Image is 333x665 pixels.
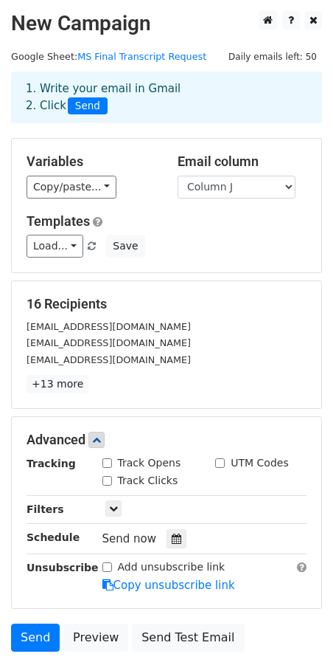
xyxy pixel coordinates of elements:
label: UTM Codes [231,455,288,471]
a: Send [11,624,60,652]
a: MS Final Transcript Request [77,51,206,62]
label: Track Opens [118,455,181,471]
label: Add unsubscribe link [118,559,225,575]
span: Daily emails left: 50 [223,49,322,65]
span: Send now [102,532,157,545]
strong: Tracking [27,458,76,469]
button: Save [106,235,144,258]
small: [EMAIL_ADDRESS][DOMAIN_NAME] [27,321,191,332]
label: Track Clicks [118,473,178,489]
a: Copy unsubscribe link [102,579,235,592]
h5: Email column [178,154,306,170]
div: 1. Write your email in Gmail 2. Click [15,80,318,114]
h5: 16 Recipients [27,296,306,312]
h2: New Campaign [11,11,322,36]
a: Copy/paste... [27,176,116,199]
a: Send Test Email [132,624,244,652]
strong: Unsubscribe [27,562,99,573]
a: Preview [63,624,128,652]
strong: Filters [27,503,64,515]
small: [EMAIL_ADDRESS][DOMAIN_NAME] [27,354,191,365]
iframe: Chat Widget [259,594,333,665]
a: +13 more [27,375,88,393]
strong: Schedule [27,531,80,543]
a: Templates [27,213,90,229]
small: Google Sheet: [11,51,206,62]
small: [EMAIL_ADDRESS][DOMAIN_NAME] [27,337,191,348]
h5: Advanced [27,432,306,448]
h5: Variables [27,154,155,170]
span: Send [68,97,108,115]
a: Load... [27,235,83,258]
a: Daily emails left: 50 [223,51,322,62]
